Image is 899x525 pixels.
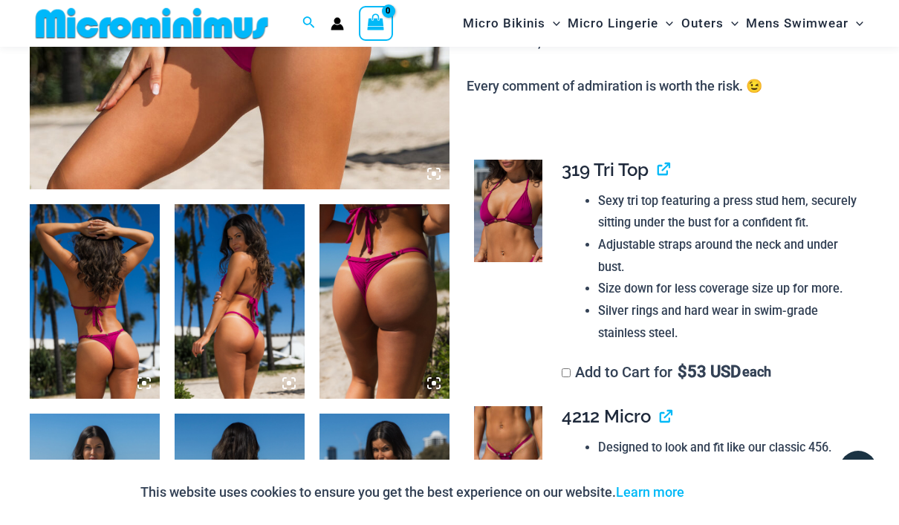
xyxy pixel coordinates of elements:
a: Search icon link [302,14,316,33]
span: Menu Toggle [848,4,863,42]
a: View Shopping Cart, empty [359,6,393,40]
nav: Site Navigation [457,2,869,45]
span: $ [678,362,687,381]
a: Mens SwimwearMenu ToggleMenu Toggle [742,4,867,42]
button: Accept [695,475,759,510]
img: Tight Rope Pink 319 Top [474,160,542,262]
span: Micro Bikinis [463,4,545,42]
label: Add to Cart for [562,363,771,381]
a: Account icon link [331,17,344,30]
span: Micro Lingerie [568,4,658,42]
span: 53 USD [678,365,741,379]
input: Add to Cart for$53 USD each [562,368,571,377]
span: 319 Tri Top [562,159,649,180]
span: Outers [681,4,724,42]
a: Micro LingerieMenu ToggleMenu Toggle [564,4,677,42]
img: Tight Rope Pink 319 Top 4228 Thong [30,204,160,400]
a: OutersMenu ToggleMenu Toggle [678,4,742,42]
span: Menu Toggle [658,4,673,42]
img: Tight Rope Pink 4228 Thong [319,204,449,400]
span: 4212 Micro [562,405,651,427]
img: MM SHOP LOGO FLAT [30,7,274,40]
img: Tight Rope Pink 319 4212 Micro [474,406,542,509]
li: Size down for less coverage size up for more. [598,278,857,300]
a: Learn more [616,484,684,500]
img: Tight Rope Pink 319 Top 4228 Thong [175,204,305,400]
li: Sexy tri top featuring a press stud hem, securely sitting under the bust for a confident fit. [598,190,857,234]
span: Menu Toggle [545,4,560,42]
li: Designed to look and fit like our classic 456. [598,437,857,459]
span: each [742,365,771,379]
li: Small front coverage (micro just the way you want it!) [598,459,857,503]
a: Micro BikinisMenu ToggleMenu Toggle [459,4,564,42]
li: Silver rings and hard wear in swim-grade stainless steel. [598,300,857,344]
span: Mens Swimwear [746,4,848,42]
li: Adjustable straps around the neck and under bust. [598,234,857,278]
p: This website uses cookies to ensure you get the best experience on our website. [140,481,684,503]
span: Menu Toggle [724,4,739,42]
